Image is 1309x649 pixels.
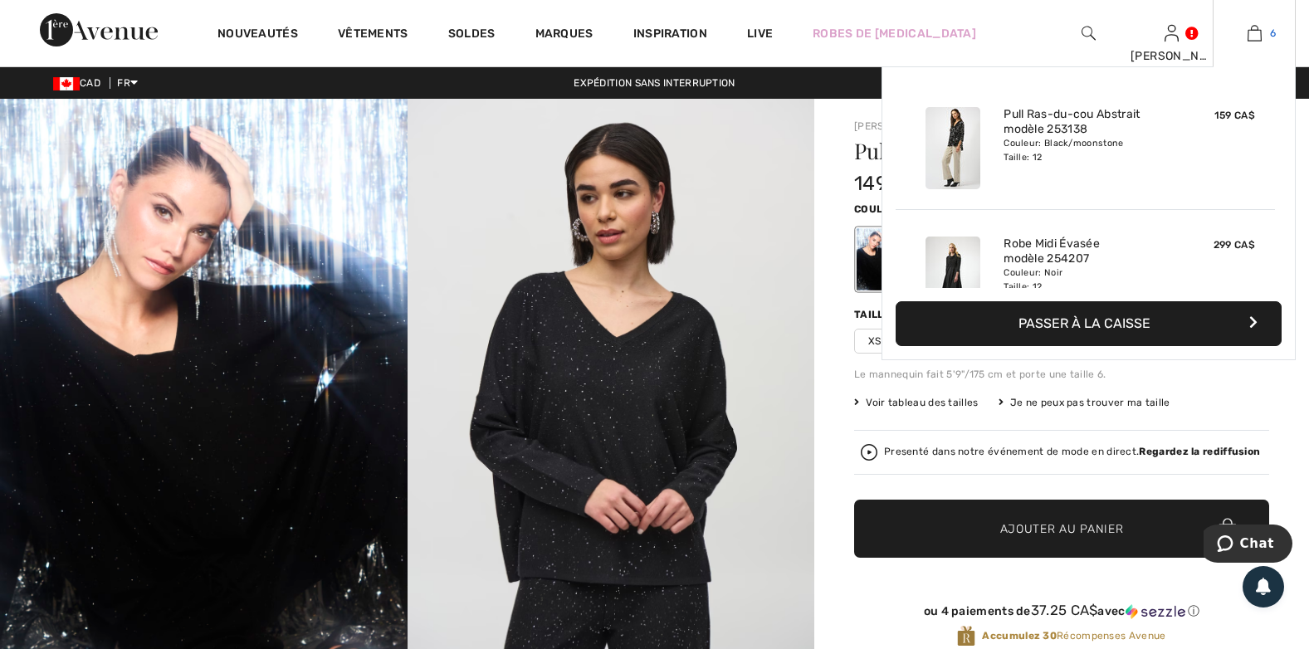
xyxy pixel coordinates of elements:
img: Robe Midi Évasée modèle 254207 [926,237,980,319]
a: Robes de [MEDICAL_DATA] [813,25,976,42]
div: ou 4 paiements de37.25 CA$avecSezzle Cliquez pour en savoir plus sur Sezzle [854,603,1269,625]
strong: Accumulez 30 [982,630,1057,642]
h1: Pull décoré col v Modèle 244921 [854,140,1200,162]
img: Sezzle [1126,604,1185,619]
a: Marques [535,27,593,44]
div: Noir [857,228,900,290]
div: Couleur: Noir Taille: 12 [1004,266,1167,293]
span: 299 CA$ [1214,239,1255,251]
span: Couleur: [854,203,907,215]
img: Regardez la rediffusion [861,444,877,461]
a: Se connecter [1165,25,1179,41]
strong: Regardez la rediffusion [1139,446,1260,457]
a: Live [747,25,773,42]
img: Bag.svg [1219,518,1237,539]
button: Passer à la caisse [896,301,1282,346]
a: Vêtements [338,27,408,44]
iframe: Ouvre un widget dans lequel vous pouvez chatter avec l’un de nos agents [1204,525,1292,566]
span: Récompenses Avenue [982,628,1165,643]
span: Voir tableau des tailles [854,395,979,410]
img: Mes infos [1165,23,1179,43]
img: recherche [1082,23,1096,43]
img: Canadian Dollar [53,77,80,90]
a: Nouveautés [217,27,298,44]
div: ou 4 paiements de avec [854,603,1269,619]
span: 149 CA$ [854,172,932,195]
div: Je ne peux pas trouver ma taille [999,395,1170,410]
a: 6 [1214,23,1295,43]
button: Ajouter au panier [854,500,1269,558]
img: 1ère Avenue [40,13,158,46]
span: Inspiration [633,27,707,44]
a: [PERSON_NAME] [854,120,937,132]
div: Taille: [854,307,897,322]
span: CAD [53,77,107,89]
a: Soldes [448,27,496,44]
div: Le mannequin fait 5'9"/175 cm et porte une taille 6. [854,367,1269,382]
div: [PERSON_NAME] [1131,47,1212,65]
img: Récompenses Avenue [957,625,975,647]
span: Ajouter au panier [1000,520,1124,538]
img: Pull Ras-du-cou Abstrait modèle 253138 [926,107,980,189]
a: Robe Midi Évasée modèle 254207 [1004,237,1167,266]
div: Presenté dans notre événement de mode en direct. [884,446,1260,457]
img: Mon panier [1248,23,1262,43]
span: FR [117,77,138,89]
a: Pull Ras-du-cou Abstrait modèle 253138 [1004,107,1167,137]
span: XS [854,329,896,354]
span: 6 [1270,26,1276,41]
div: Couleur: Black/moonstone Taille: 12 [1004,137,1167,163]
span: 37.25 CA$ [1031,602,1098,618]
span: 159 CA$ [1214,110,1255,121]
